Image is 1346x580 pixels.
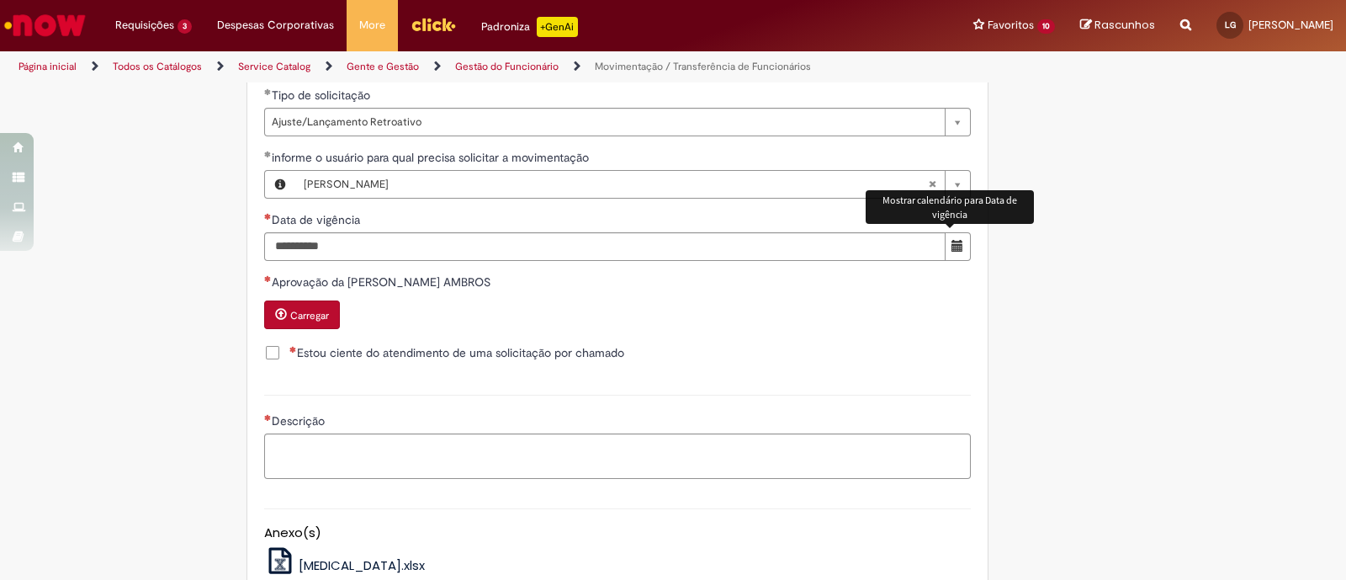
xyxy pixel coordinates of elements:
[272,274,494,290] span: Aprovação da [PERSON_NAME] AMBROS
[290,309,329,322] small: Carregar
[264,301,340,329] button: Carregar anexo de Aprovação da LARISSA FONTENELLE AMBROS Required
[1037,19,1055,34] span: 10
[115,17,174,34] span: Requisições
[272,150,592,165] span: Necessários - informe o usuário para qual precisa solicitar a movimentação
[272,88,374,103] span: Tipo de solicitação
[264,232,946,261] input: Data de vigência
[264,151,272,157] span: Obrigatório Preenchido
[264,556,426,574] a: [MEDICAL_DATA].xlsx
[13,51,885,82] ul: Trilhas de página
[347,60,419,73] a: Gente e Gestão
[295,171,970,198] a: [PERSON_NAME]Limpar campo informe o usuário para qual precisa solicitar a movimentação
[264,526,971,540] h5: Anexo(s)
[2,8,88,42] img: ServiceNow
[481,17,578,37] div: Padroniza
[264,275,272,282] span: Necessários
[595,60,811,73] a: Movimentação / Transferência de Funcionários
[359,17,385,34] span: More
[289,346,297,353] span: Necessários
[455,60,559,73] a: Gestão do Funcionário
[289,344,624,361] span: Estou ciente do atendimento de uma solicitação por chamado
[945,232,971,261] button: Mostrar calendário para Data de vigência
[265,171,295,198] button: informe o usuário para qual precisa solicitar a movimentação, Visualizar este registro Lucas Souz...
[1094,17,1155,33] span: Rascunhos
[264,213,272,220] span: Necessários
[217,17,334,34] span: Despesas Corporativas
[866,190,1034,224] div: Mostrar calendário para Data de vigência
[264,414,272,421] span: Necessários
[537,17,578,37] p: +GenAi
[19,60,77,73] a: Página inicial
[304,171,928,198] span: [PERSON_NAME]
[988,17,1034,34] span: Favoritos
[919,171,945,198] abbr: Limpar campo informe o usuário para qual precisa solicitar a movimentação
[178,19,192,34] span: 3
[411,12,456,37] img: click_logo_yellow_360x200.png
[113,60,202,73] a: Todos os Catálogos
[272,413,328,428] span: Descrição
[264,434,971,479] textarea: Descrição
[272,212,363,227] span: Data de vigência
[1225,19,1236,30] span: LG
[1080,18,1155,34] a: Rascunhos
[299,556,425,574] span: [MEDICAL_DATA].xlsx
[1248,18,1333,32] span: [PERSON_NAME]
[264,88,272,95] span: Obrigatório Preenchido
[272,109,936,136] span: Ajuste/Lançamento Retroativo
[238,60,310,73] a: Service Catalog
